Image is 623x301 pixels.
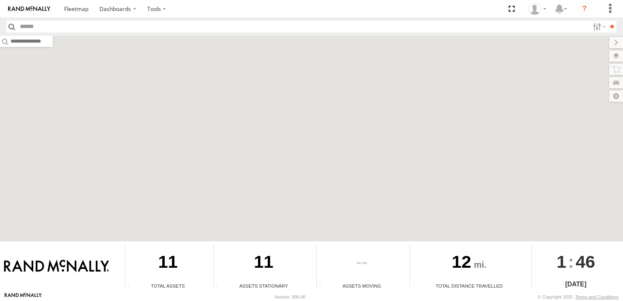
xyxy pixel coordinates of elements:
[125,282,211,289] div: Total Assets
[8,6,50,12] img: rand-logo.svg
[125,283,137,289] div: Total number of Enabled Assets
[526,3,549,15] div: Valeo Dash
[576,244,595,279] span: 46
[214,282,314,289] div: Assets Stationary
[317,282,406,289] div: Assets Moving
[410,244,528,282] div: 12
[576,295,619,299] a: Terms and Conditions
[590,21,607,32] label: Search Filter Options
[609,90,623,102] label: Map Settings
[214,283,226,289] div: Total number of assets current stationary.
[4,293,42,301] a: Visit our Website
[410,283,422,289] div: Total distance travelled by all assets within specified date range and applied filters
[538,295,619,299] div: © Copyright 2025 -
[275,295,305,299] div: Version: 306.00
[410,282,528,289] div: Total Distance Travelled
[4,260,109,273] img: Rand McNally
[214,244,314,282] div: 11
[532,279,620,289] div: [DATE]
[532,244,620,279] div: :
[578,2,591,15] i: ?
[556,244,566,279] span: 1
[125,244,211,282] div: 11
[317,283,329,289] div: Total number of assets current in transit.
